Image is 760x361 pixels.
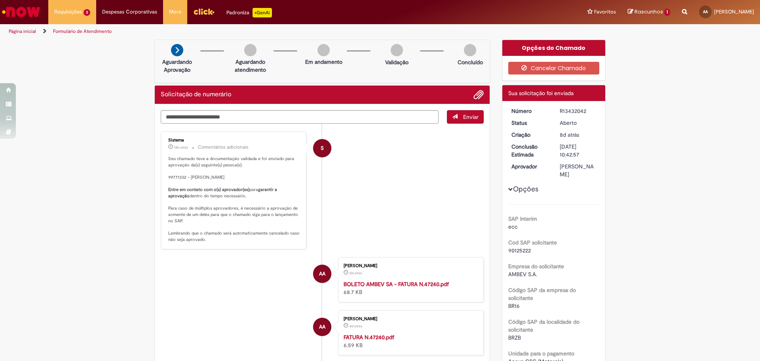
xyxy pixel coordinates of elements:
span: BR16 [508,302,520,309]
span: 90125222 [508,247,531,254]
p: Concluído [458,58,483,66]
span: 14h atrás [174,145,188,150]
p: Aguardando Aprovação [158,58,196,74]
span: More [169,8,181,16]
div: R13432042 [560,107,597,115]
span: Favoritos [594,8,616,16]
div: 68.7 KB [344,280,475,296]
span: Requisições [54,8,82,16]
b: Unidade para o pagamento [508,350,574,357]
a: Página inicial [9,28,36,34]
span: AMBEV S.A. [508,271,537,278]
a: FATURA N.47240.pdf [344,334,394,341]
b: Entre em contato com o(s) aprovador(es) [168,187,249,193]
p: Validação [385,58,408,66]
p: Seu chamado teve a documentação validada e foi enviado para aprovação da(s) seguinte(s) pessoa(s)... [168,156,300,243]
b: SAP Interim [508,215,537,222]
span: 8d atrás [560,131,579,138]
span: Rascunhos [635,8,663,15]
time: 27/08/2025 18:05:02 [174,145,188,150]
span: Despesas Corporativas [102,8,157,16]
dt: Aprovador [505,162,554,170]
div: [PERSON_NAME] [560,162,597,178]
span: Sua solicitação foi enviada [508,90,574,97]
dt: Número [505,107,554,115]
a: Rascunhos [628,8,670,16]
h2: Solicitação de numerário Histórico de tíquete [161,91,231,98]
button: Adicionar anexos [473,90,484,100]
img: click_logo_yellow_360x200.png [193,6,215,17]
img: img-circle-grey.png [391,44,403,56]
b: Empresa do solicitante [508,263,564,270]
span: AA [319,264,325,283]
div: [PERSON_NAME] [344,264,475,268]
span: 3 [84,9,90,16]
b: Código SAP da localidade do solicitante [508,318,579,333]
dt: Conclusão Estimada [505,143,554,159]
span: BRZB [508,334,521,341]
span: S [321,139,324,158]
p: Aguardando atendimento [231,58,270,74]
img: arrow-next.png [171,44,183,56]
div: [DATE] 10:42:57 [560,143,597,159]
dt: Status [505,119,554,127]
img: img-circle-grey.png [317,44,330,56]
div: Padroniza [226,8,272,17]
div: 6.59 KB [344,333,475,349]
div: Amanda Gabrieli Aparecida Almeida [313,318,331,336]
div: 20/08/2025 11:42:53 [560,131,597,139]
textarea: Digite sua mensagem aqui... [161,110,439,124]
small: Comentários adicionais [198,144,249,151]
div: Sistema [168,138,300,143]
b: Cod SAP solicitante [508,239,557,246]
div: Opções do Chamado [502,40,606,56]
div: Aberto [560,119,597,127]
img: ServiceNow [1,4,42,20]
a: Formulário de Atendimento [53,28,112,34]
span: AA [319,317,325,336]
div: System [313,139,331,157]
p: +GenAi [253,8,272,17]
p: Em andamento [305,58,342,66]
div: [PERSON_NAME] [344,317,475,321]
img: img-circle-grey.png [244,44,256,56]
dt: Criação [505,131,554,139]
button: Enviar [447,110,484,124]
time: 20/08/2025 11:42:50 [350,324,362,329]
span: Enviar [463,113,479,120]
span: AA [703,9,708,14]
span: 8d atrás [350,271,362,275]
b: Código SAP da empresa do solicitante [508,287,576,302]
a: BOLETO AMBEV SA - FATURA N.47240.pdf [344,281,449,288]
span: 1 [664,9,670,16]
img: img-circle-grey.png [464,44,476,56]
b: garantir a aprovação [168,187,278,199]
div: Amanda Gabrieli Aparecida Almeida [313,265,331,283]
span: ecc [508,223,518,230]
time: 20/08/2025 11:42:53 [560,131,579,138]
span: [PERSON_NAME] [714,8,754,15]
ul: Trilhas de página [6,24,501,39]
span: 8d atrás [350,324,362,329]
time: 20/08/2025 11:42:50 [350,271,362,275]
button: Cancelar Chamado [508,62,600,74]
